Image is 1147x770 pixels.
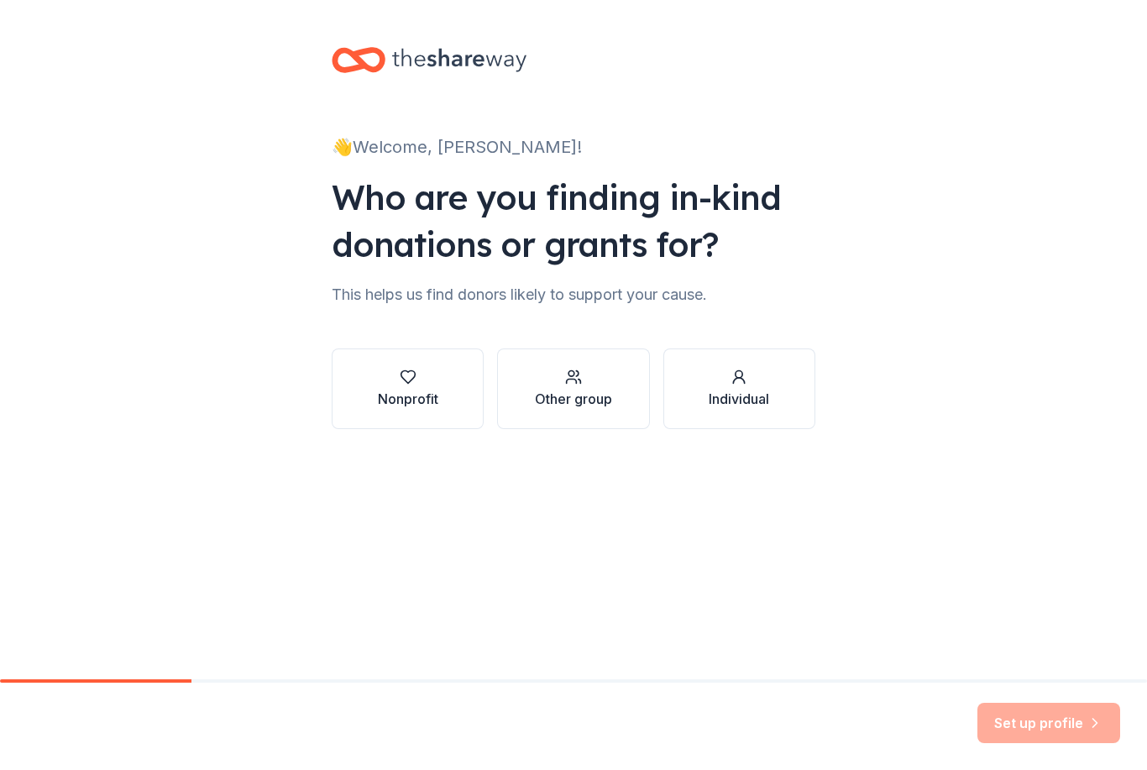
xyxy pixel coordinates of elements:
div: Nonprofit [378,389,438,409]
button: Individual [663,348,815,429]
button: Nonprofit [332,348,484,429]
div: 👋 Welcome, [PERSON_NAME]! [332,134,815,160]
div: Other group [535,389,612,409]
button: Other group [497,348,649,429]
div: This helps us find donors likely to support your cause. [332,281,815,308]
div: Who are you finding in-kind donations or grants for? [332,174,815,268]
div: Individual [709,389,769,409]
